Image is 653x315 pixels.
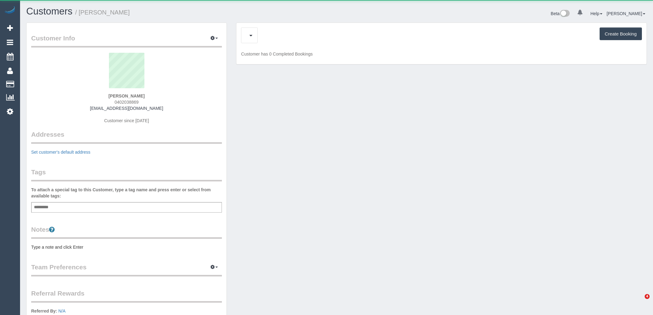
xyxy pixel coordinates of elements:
[31,244,222,250] pre: Type a note and click Enter
[590,11,602,16] a: Help
[31,289,222,303] legend: Referral Rewards
[75,9,130,16] small: / [PERSON_NAME]
[607,11,645,16] a: [PERSON_NAME]
[632,294,647,309] iframe: Intercom live chat
[31,308,57,314] label: Referred By:
[559,10,570,18] img: New interface
[114,100,139,105] span: 0402038869
[645,294,650,299] span: 4
[104,118,149,123] span: Customer since [DATE]
[31,150,90,155] a: Set customer's default address
[31,225,222,239] legend: Notes
[108,93,144,98] strong: [PERSON_NAME]
[31,168,222,181] legend: Tags
[31,34,222,48] legend: Customer Info
[26,6,73,17] a: Customers
[551,11,570,16] a: Beta
[600,27,642,40] button: Create Booking
[90,106,163,111] a: [EMAIL_ADDRESS][DOMAIN_NAME]
[58,309,65,313] a: N/A
[31,187,222,199] label: To attach a special tag to this Customer, type a tag name and press enter or select from availabl...
[241,51,642,57] p: Customer has 0 Completed Bookings
[31,263,222,276] legend: Team Preferences
[4,6,16,15] img: Automaid Logo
